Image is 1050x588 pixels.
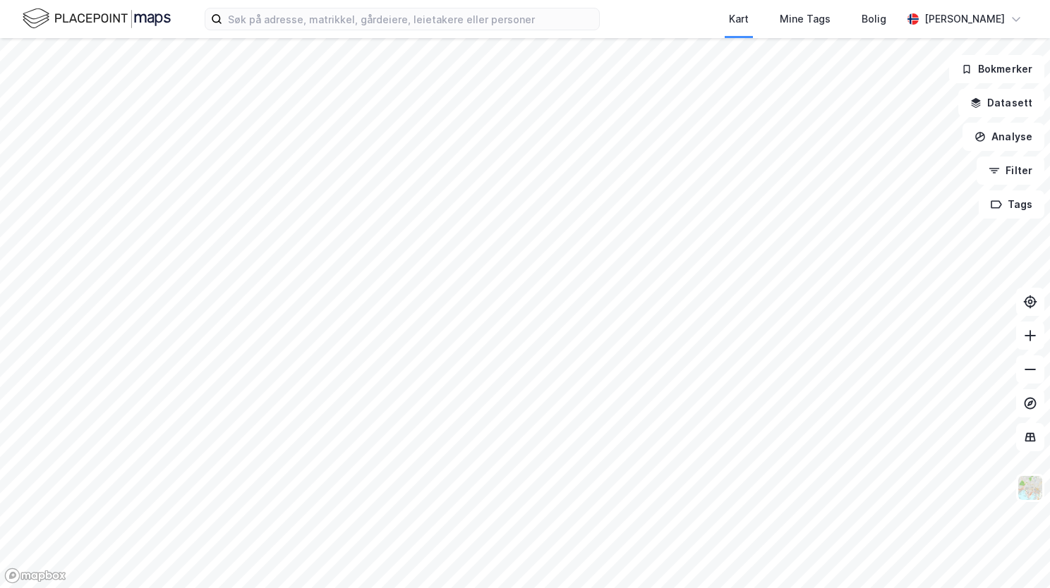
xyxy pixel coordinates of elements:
[924,11,1005,27] div: [PERSON_NAME]
[222,8,599,30] input: Søk på adresse, matrikkel, gårdeiere, leietakere eller personer
[23,6,171,31] img: logo.f888ab2527a4732fd821a326f86c7f29.svg
[979,520,1050,588] iframe: Chat Widget
[780,11,831,27] div: Mine Tags
[729,11,749,27] div: Kart
[862,11,886,27] div: Bolig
